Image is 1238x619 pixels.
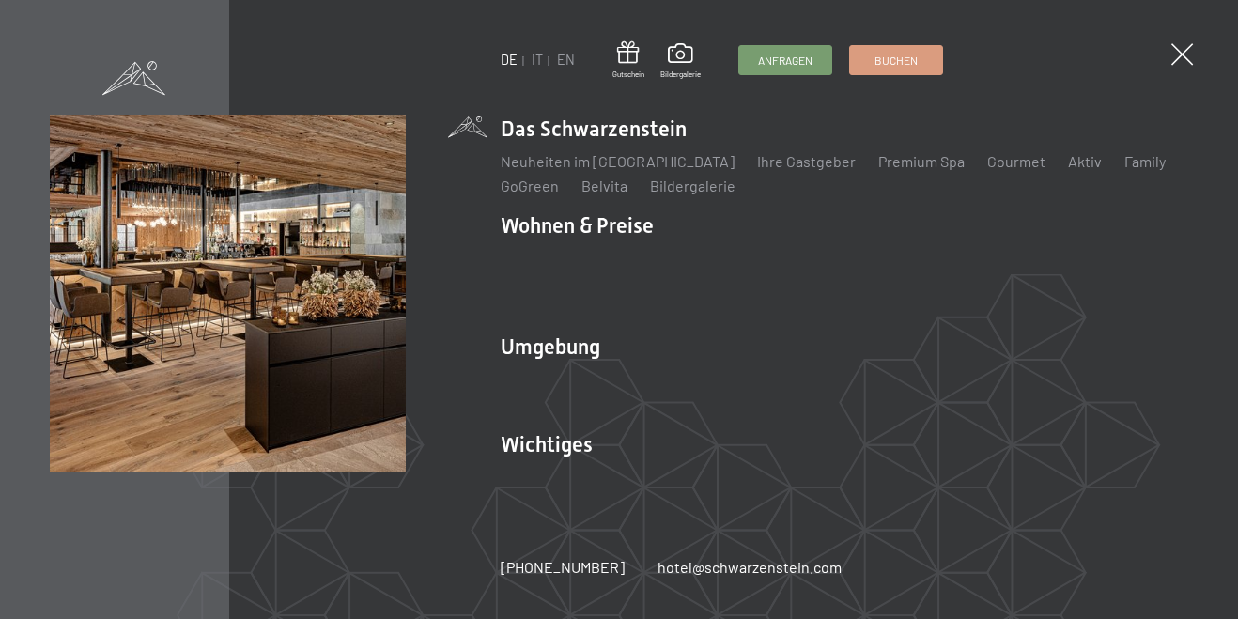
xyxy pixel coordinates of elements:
[501,558,625,576] span: [PHONE_NUMBER]
[658,557,842,578] a: hotel@schwarzenstein.com
[650,177,735,194] a: Bildergalerie
[1124,152,1166,170] a: Family
[660,70,701,80] span: Bildergalerie
[501,177,559,194] a: GoGreen
[1068,152,1102,170] a: Aktiv
[501,152,735,170] a: Neuheiten im [GEOGRAPHIC_DATA]
[757,152,856,170] a: Ihre Gastgeber
[758,53,812,69] span: Anfragen
[557,52,575,68] a: EN
[850,46,942,74] a: Buchen
[878,152,965,170] a: Premium Spa
[581,177,627,194] a: Belvita
[739,46,831,74] a: Anfragen
[612,70,644,80] span: Gutschein
[987,152,1045,170] a: Gourmet
[660,43,701,79] a: Bildergalerie
[501,557,625,578] a: [PHONE_NUMBER]
[532,52,543,68] a: IT
[612,41,644,80] a: Gutschein
[501,52,518,68] a: DE
[874,53,918,69] span: Buchen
